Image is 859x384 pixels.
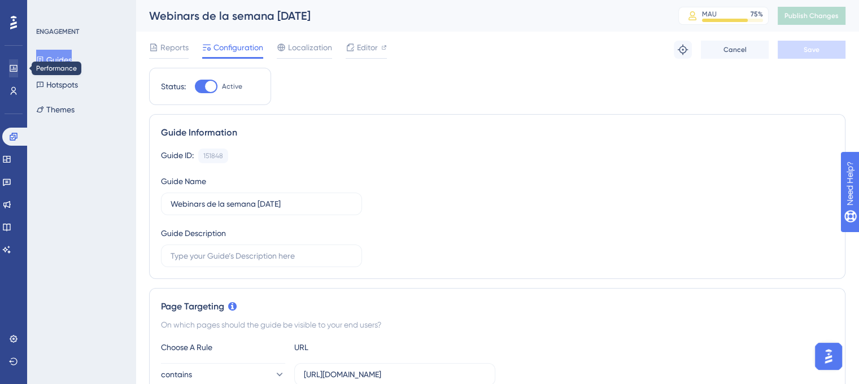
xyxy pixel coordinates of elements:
div: ENGAGEMENT [36,27,79,36]
div: Guide ID: [161,149,194,163]
div: Guide Description [161,226,226,240]
span: Reports [160,41,189,54]
div: Guide Information [161,126,834,139]
button: Publish Changes [778,7,845,25]
div: 75 % [751,10,763,19]
span: Editor [357,41,378,54]
input: Type your Guide’s Name here [171,198,352,210]
button: Save [778,41,845,59]
button: Guides [36,50,72,70]
button: Themes [36,99,75,120]
span: contains [161,368,192,381]
span: Localization [288,41,332,54]
span: Active [222,82,242,91]
iframe: UserGuiding AI Assistant Launcher [812,339,845,373]
button: Hotspots [36,75,78,95]
div: Page Targeting [161,300,834,313]
div: Webinars de la semana [DATE] [149,8,650,24]
input: yourwebsite.com/path [304,368,486,381]
span: Cancel [723,45,747,54]
button: Cancel [701,41,769,59]
div: Choose A Rule [161,341,285,354]
div: URL [294,341,418,354]
div: On which pages should the guide be visible to your end users? [161,318,834,331]
span: Configuration [213,41,263,54]
div: MAU [702,10,717,19]
div: Status: [161,80,186,93]
div: Guide Name [161,174,206,188]
input: Type your Guide’s Description here [171,250,352,262]
span: Need Help? [27,3,71,16]
div: 151848 [203,151,223,160]
span: Publish Changes [784,11,839,20]
span: Save [804,45,819,54]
